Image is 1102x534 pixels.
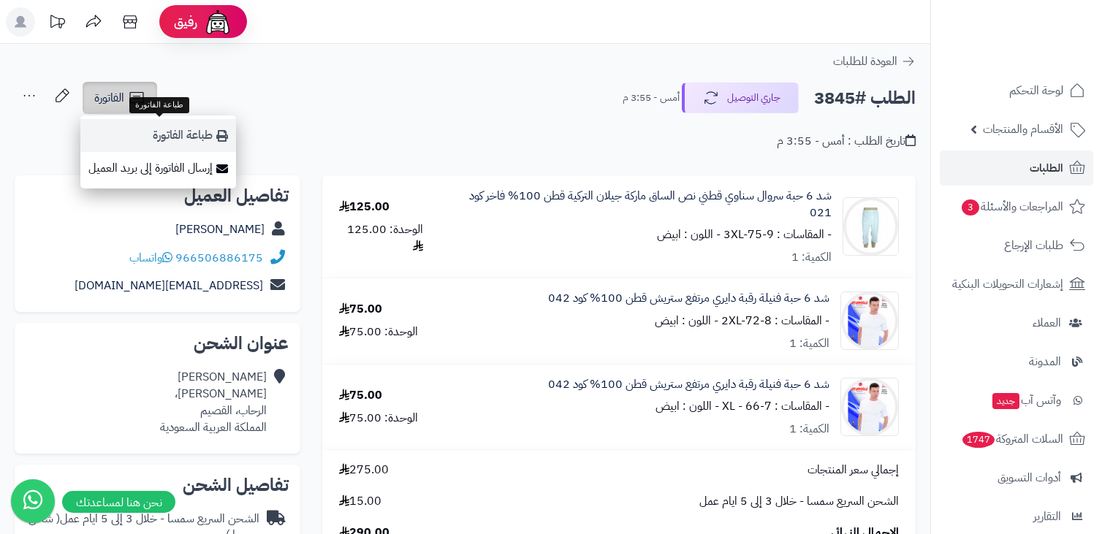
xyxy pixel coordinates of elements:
[39,7,75,40] a: تحديثات المنصة
[940,150,1093,186] a: الطلبات
[721,312,829,329] small: - المقاسات : 2XL-72-8
[339,301,382,318] div: 75.00
[83,82,157,114] a: الفاتورة
[940,499,1093,534] a: التقارير
[339,410,418,427] div: الوحدة: 75.00
[961,431,996,449] span: 1747
[789,335,829,352] div: الكمية: 1
[841,378,898,436] img: 1755163592-042-1%20(3)-90x90.jpg
[1030,158,1063,178] span: الطلبات
[1003,20,1088,50] img: logo-2.png
[339,324,418,340] div: الوحدة: 75.00
[992,393,1019,409] span: جديد
[548,376,829,393] a: شد 6 حبة فنيلة رقبة دايري مرتفع ستريش قطن 100% كود 042
[833,53,897,70] span: العودة للطلبات
[339,387,382,404] div: 75.00
[723,226,832,243] small: - المقاسات : 3XL-75-9
[682,83,799,113] button: جاري التوصيل
[160,369,267,435] div: [PERSON_NAME] [PERSON_NAME]، الرحاب، القصيم المملكة العربية السعودية
[940,383,1093,418] a: وآتس آبجديد
[722,397,829,415] small: - المقاسات : XL - 66-7
[657,226,721,243] small: - اللون : ابيض
[961,199,980,216] span: 3
[339,221,423,255] div: الوحدة: 125.00
[457,188,831,221] a: شد 6 حبة سروال سناوي قطني نص الساق ماركة جيلان التركية قطن 100% فاخر كود 021
[952,274,1063,294] span: إشعارات التحويلات البنكية
[129,249,172,267] a: واتساب
[1004,235,1063,256] span: طلبات الإرجاع
[940,73,1093,108] a: لوحة التحكم
[807,462,899,478] span: إجمالي سعر المنتجات
[1029,351,1061,372] span: المدونة
[175,221,265,238] a: [PERSON_NAME]
[940,305,1093,340] a: العملاء
[174,13,197,31] span: رفيق
[940,460,1093,495] a: أدوات التسويق
[961,429,1063,449] span: السلات المتروكة
[940,344,1093,379] a: المدونة
[75,277,263,294] a: [EMAIL_ADDRESS][DOMAIN_NAME]
[1009,80,1063,101] span: لوحة التحكم
[655,397,719,415] small: - اللون : ابيض
[833,53,916,70] a: العودة للطلبات
[940,422,1093,457] a: السلات المتروكة1747
[997,468,1061,488] span: أدوات التسويق
[777,133,916,150] div: تاريخ الطلب : أمس - 3:55 م
[339,462,389,478] span: 275.00
[203,7,232,37] img: ai-face.png
[1033,313,1061,333] span: العملاء
[339,493,381,510] span: 15.00
[129,97,189,113] div: طباعة الفاتورة
[26,335,289,352] h2: عنوان الشحن
[94,89,124,107] span: الفاتورة
[175,249,263,267] a: 966506886175
[80,119,236,152] a: طباعة الفاتورة
[548,290,829,307] a: شد 6 حبة فنيلة رقبة دايري مرتفع ستريش قطن 100% كود 042
[699,493,899,510] span: الشحن السريع سمسا - خلال 3 إلى 5 ايام عمل
[983,119,1063,140] span: الأقسام والمنتجات
[841,291,898,350] img: 1755163592-042-1%20(3)-90x90.jpg
[991,390,1061,411] span: وآتس آب
[960,197,1063,217] span: المراجعات والأسئلة
[339,199,389,215] div: 125.00
[1033,506,1061,527] span: التقارير
[26,187,289,205] h2: تفاصيل العميل
[791,249,832,266] div: الكمية: 1
[940,228,1093,263] a: طلبات الإرجاع
[80,152,236,185] a: إرسال الفاتورة إلى بريد العميل
[623,91,680,105] small: أمس - 3:55 م
[655,312,718,329] small: - اللون : ابيض
[940,189,1093,224] a: المراجعات والأسئلة3
[843,197,898,256] img: 1755161619-021-1-90x90.jpg
[26,476,289,494] h2: تفاصيل الشحن
[789,421,829,438] div: الكمية: 1
[814,83,916,113] h2: الطلب #3845
[940,267,1093,302] a: إشعارات التحويلات البنكية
